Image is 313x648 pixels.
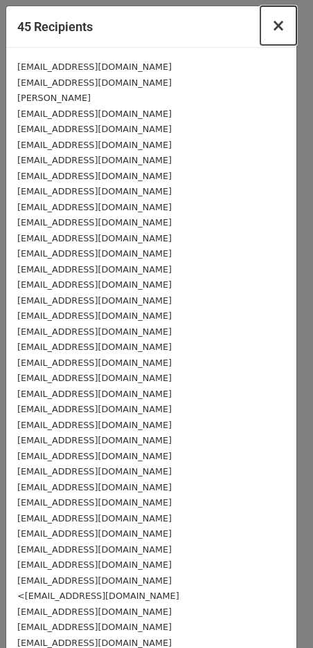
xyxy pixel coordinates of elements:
small: [EMAIL_ADDRESS][DOMAIN_NAME] [17,295,172,306]
small: [EMAIL_ADDRESS][DOMAIN_NAME] [17,638,172,648]
small: [EMAIL_ADDRESS][DOMAIN_NAME] [17,575,172,586]
button: Close [260,6,296,45]
small: [EMAIL_ADDRESS][DOMAIN_NAME] [17,233,172,243]
small: [EMAIL_ADDRESS][DOMAIN_NAME] [17,358,172,368]
small: [EMAIL_ADDRESS][DOMAIN_NAME] [17,404,172,414]
small: [EMAIL_ADDRESS][DOMAIN_NAME] [17,326,172,337]
small: [EMAIL_ADDRESS][DOMAIN_NAME] [17,607,172,617]
small: [PERSON_NAME] [17,93,91,103]
small: [EMAIL_ADDRESS][DOMAIN_NAME] [17,311,172,321]
small: [EMAIL_ADDRESS][DOMAIN_NAME] [17,202,172,212]
small: [EMAIL_ADDRESS][DOMAIN_NAME] [17,528,172,539]
small: <[EMAIL_ADDRESS][DOMAIN_NAME] [17,591,179,601]
iframe: Chat Widget [244,582,313,648]
small: [EMAIL_ADDRESS][DOMAIN_NAME] [17,248,172,259]
small: [EMAIL_ADDRESS][DOMAIN_NAME] [17,140,172,150]
small: [EMAIL_ADDRESS][DOMAIN_NAME] [17,264,172,275]
small: [EMAIL_ADDRESS][DOMAIN_NAME] [17,217,172,228]
small: [EMAIL_ADDRESS][DOMAIN_NAME] [17,451,172,461]
small: [EMAIL_ADDRESS][DOMAIN_NAME] [17,279,172,290]
small: [EMAIL_ADDRESS][DOMAIN_NAME] [17,497,172,508]
small: [EMAIL_ADDRESS][DOMAIN_NAME] [17,420,172,430]
small: [EMAIL_ADDRESS][DOMAIN_NAME] [17,342,172,352]
small: [EMAIL_ADDRESS][DOMAIN_NAME] [17,62,172,72]
small: [EMAIL_ADDRESS][DOMAIN_NAME] [17,124,172,134]
small: [EMAIL_ADDRESS][DOMAIN_NAME] [17,622,172,632]
small: [EMAIL_ADDRESS][DOMAIN_NAME] [17,155,172,165]
small: [EMAIL_ADDRESS][DOMAIN_NAME] [17,544,172,555]
small: [EMAIL_ADDRESS][DOMAIN_NAME] [17,373,172,383]
small: [EMAIL_ADDRESS][DOMAIN_NAME] [17,435,172,445]
small: [EMAIL_ADDRESS][DOMAIN_NAME] [17,186,172,196]
small: [EMAIL_ADDRESS][DOMAIN_NAME] [17,466,172,476]
h5: 45 Recipients [17,17,93,36]
small: [EMAIL_ADDRESS][DOMAIN_NAME] [17,559,172,570]
span: × [271,16,285,35]
small: [EMAIL_ADDRESS][DOMAIN_NAME] [17,513,172,524]
div: 聊天小工具 [244,582,313,648]
small: [EMAIL_ADDRESS][DOMAIN_NAME] [17,482,172,492]
small: [EMAIL_ADDRESS][DOMAIN_NAME] [17,389,172,399]
small: [EMAIL_ADDRESS][DOMAIN_NAME] [17,109,172,119]
small: [EMAIL_ADDRESS][DOMAIN_NAME] [17,77,172,88]
small: [EMAIL_ADDRESS][DOMAIN_NAME] [17,171,172,181]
